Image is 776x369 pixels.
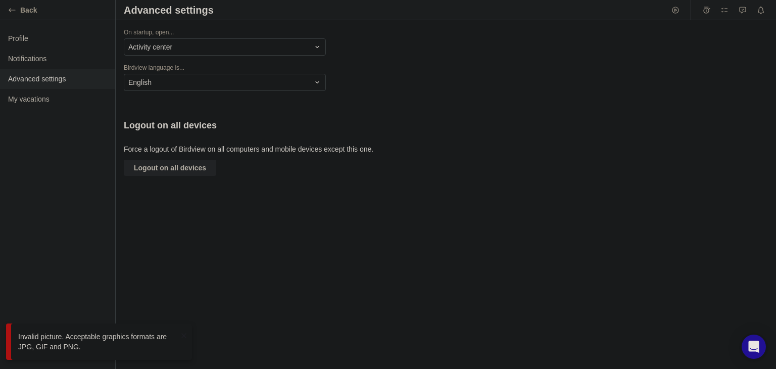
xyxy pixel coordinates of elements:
div: Birdview language is... [124,64,477,74]
span: Start timer [668,3,683,17]
span: Notifications [8,54,107,64]
a: Approval requests [736,8,750,16]
div: On startup, open... [124,28,477,38]
span: My assignments [717,3,732,17]
span: Approval requests [736,3,750,17]
a: Notifications [754,8,768,16]
div: Invalid picture. Acceptable graphics formats are JPG, GIF and PNG. [18,332,176,352]
span: Profile [8,33,107,43]
h3: Logout on all devices [124,119,217,131]
h2: Advanced settings [124,3,214,17]
span: My vacations [8,94,107,104]
div: Open Intercom Messenger [742,335,766,359]
span: English [128,77,152,87]
span: Logout on all devices [134,162,206,174]
span: Activity center [128,42,172,52]
a: Time logs [699,8,713,16]
span: Notifications [754,3,768,17]
span: Logout on all devices [124,160,216,176]
span: Advanced settings [8,74,107,84]
span: Time logs [699,3,713,17]
a: My assignments [717,8,732,16]
p: Force a logout of Birdview on all computers and mobile devices except this one. [124,144,477,160]
span: Back [20,5,111,15]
